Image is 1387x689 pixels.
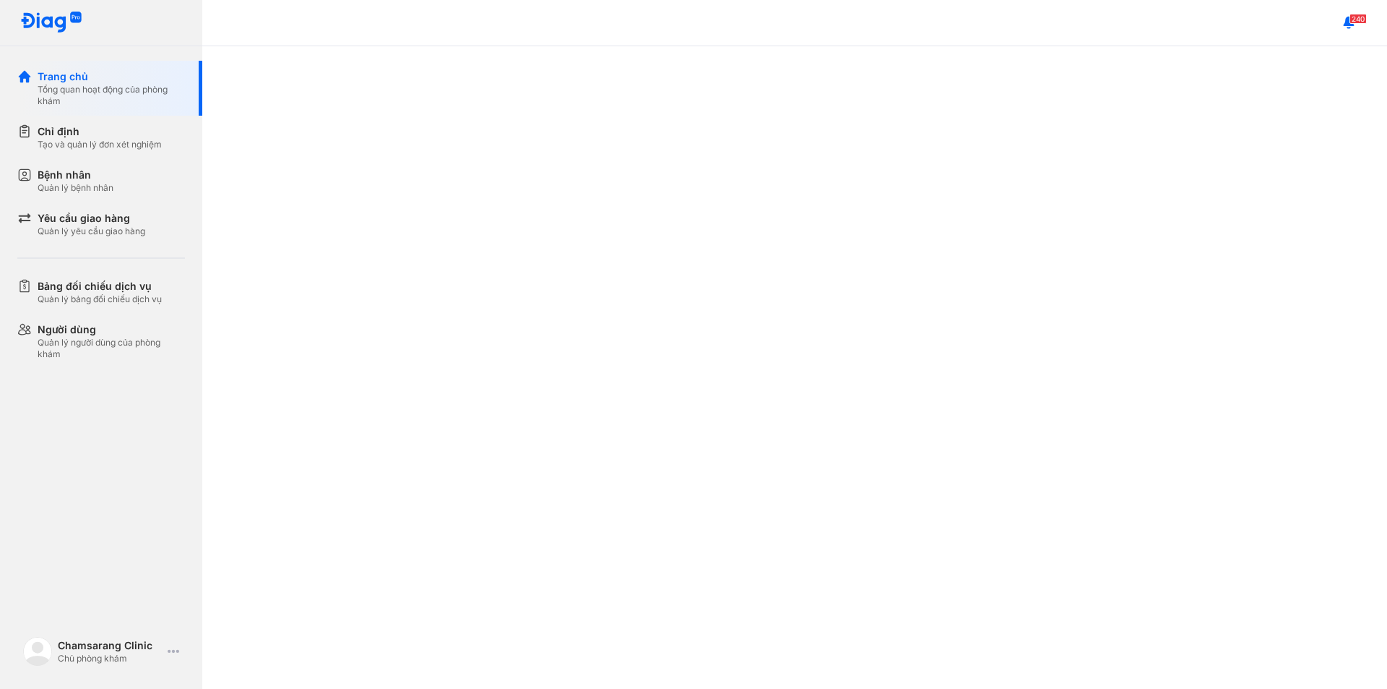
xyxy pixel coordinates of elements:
div: Tổng quan hoạt động của phòng khám [38,84,185,107]
div: Yêu cầu giao hàng [38,211,145,226]
div: Trang chủ [38,69,185,84]
div: Bệnh nhân [38,168,113,182]
img: logo [20,12,82,34]
img: logo [23,637,52,666]
div: Chủ phòng khám [58,653,162,664]
div: Quản lý yêu cầu giao hàng [38,226,145,237]
span: 240 [1349,14,1367,24]
div: Quản lý bệnh nhân [38,182,113,194]
div: Chỉ định [38,124,162,139]
div: Quản lý bảng đối chiếu dịch vụ [38,294,162,305]
div: Bảng đối chiếu dịch vụ [38,279,162,294]
div: Người dùng [38,322,185,337]
div: Quản lý người dùng của phòng khám [38,337,185,360]
div: Chamsarang Clinic [58,638,162,653]
div: Tạo và quản lý đơn xét nghiệm [38,139,162,150]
